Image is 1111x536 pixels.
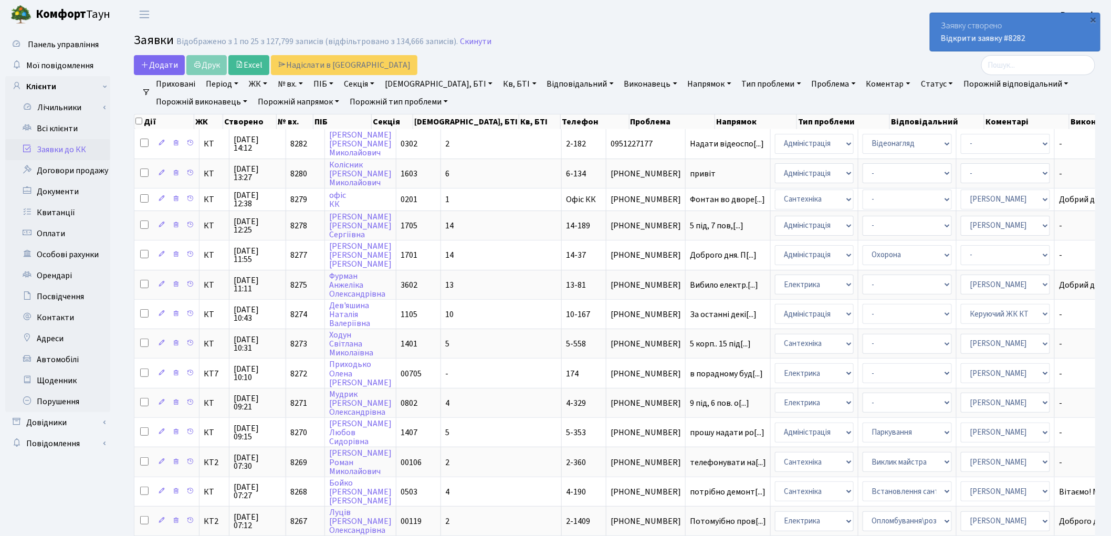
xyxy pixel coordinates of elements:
a: Приховані [152,75,200,93]
span: 5 під, 7 пов,[...] [690,220,743,232]
span: 10 [445,309,454,320]
span: 8267 [290,516,307,527]
span: 0201 [401,194,417,205]
span: 4-329 [566,397,586,409]
a: Повідомлення [5,433,110,454]
span: [PHONE_NUMBER] [611,517,681,526]
span: КТ [204,281,225,289]
a: Щоденник [5,370,110,391]
span: телефонувати на[...] [690,457,766,468]
span: 4 [445,397,449,409]
span: [PHONE_NUMBER] [611,399,681,407]
a: Заявки до КК [5,139,110,160]
span: 0951227177 [611,140,681,148]
span: 8268 [290,486,307,498]
a: Скинути [460,37,491,47]
span: 5 [445,427,449,438]
span: 0302 [401,138,417,150]
span: привіт [690,170,766,178]
a: Кв, БТІ [499,75,540,93]
span: [DATE] 12:25 [234,217,281,234]
a: Порожній виконавець [152,93,251,111]
span: [PHONE_NUMBER] [611,488,681,496]
span: 13 [445,279,454,291]
span: Додати [141,59,178,71]
span: [PHONE_NUMBER] [611,222,681,230]
span: [DATE] 09:21 [234,394,281,411]
span: [DATE] 07:27 [234,483,281,500]
span: 2 [445,457,449,468]
a: Додати [134,55,185,75]
a: Секція [340,75,379,93]
span: [PHONE_NUMBER] [611,310,681,319]
span: потрібно демонт[...] [690,486,766,498]
span: Панель управління [28,39,99,50]
span: прошу надати ро[...] [690,427,764,438]
span: 2-182 [566,138,586,150]
span: [PHONE_NUMBER] [611,170,681,178]
span: [PHONE_NUMBER] [611,195,681,204]
span: 1407 [401,427,417,438]
a: ФурманАнжелікаОлександрівна [329,270,385,300]
a: Клієнти [5,76,110,97]
a: Excel [228,55,269,75]
a: [PERSON_NAME][PERSON_NAME]Миколайович [329,129,392,159]
a: [PERSON_NAME][PERSON_NAME][PERSON_NAME] [329,240,392,270]
a: Контакти [5,307,110,328]
span: 6 [445,168,449,180]
a: Лічильники [12,97,110,118]
span: 8282 [290,138,307,150]
th: Дії [134,114,194,129]
a: № вх. [274,75,307,93]
a: Адреси [5,328,110,349]
a: Виконавець [620,75,682,93]
span: 14 [445,249,454,261]
span: [DATE] 11:55 [234,247,281,264]
a: Порожній напрямок [254,93,343,111]
a: Відкрити заявку #8282 [941,33,1025,44]
span: 2-360 [566,457,586,468]
span: 0503 [401,486,417,498]
a: офісКК [329,190,346,210]
span: КТ [204,170,225,178]
span: КТ7 [204,370,225,378]
span: 00119 [401,516,422,527]
span: За останні декі[...] [690,309,757,320]
a: [DEMOGRAPHIC_DATA], БТІ [381,75,497,93]
span: Мої повідомлення [26,60,93,71]
span: 8270 [290,427,307,438]
span: 4-190 [566,486,586,498]
a: [PERSON_NAME]РоманМиколайович [329,448,392,477]
span: 5-353 [566,427,586,438]
a: [PERSON_NAME]ЛюбовСидорівна [329,418,392,447]
a: Луців[PERSON_NAME]Олександрівна [329,507,392,536]
a: Проблема [808,75,860,93]
span: 1 [445,194,449,205]
a: Тип проблеми [738,75,805,93]
a: ЖК [245,75,271,93]
a: ПриходькоОлена[PERSON_NAME] [329,359,392,388]
a: Документи [5,181,110,202]
button: Переключити навігацію [131,6,158,23]
span: 14-189 [566,220,590,232]
span: КТ [204,340,225,348]
span: 8277 [290,249,307,261]
span: КТ [204,428,225,437]
th: ПІБ [313,114,372,129]
a: Мудрик[PERSON_NAME]Олександрівна [329,388,392,418]
a: [PERSON_NAME][PERSON_NAME]Сергіївна [329,211,392,240]
a: Відповідальний [543,75,618,93]
span: КТ [204,251,225,259]
span: КТ [204,195,225,204]
div: × [1088,14,1099,25]
a: Посвідчення [5,286,110,307]
a: Період [202,75,243,93]
a: Оплати [5,223,110,244]
th: Секція [372,114,413,129]
span: 8273 [290,338,307,350]
span: КТ [204,488,225,496]
span: 13-81 [566,279,586,291]
span: 8269 [290,457,307,468]
span: 14 [445,220,454,232]
span: [DATE] 09:15 [234,424,281,441]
